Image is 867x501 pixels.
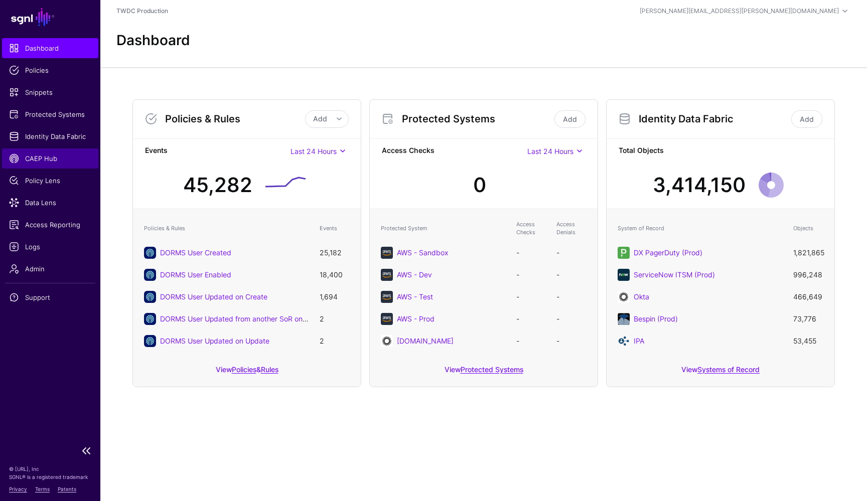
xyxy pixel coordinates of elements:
[618,269,630,281] img: svg+xml;base64,PHN2ZyB3aWR0aD0iNjQiIGhlaWdodD0iNjQiIHZpZXdCb3g9IjAgMCA2NCA2NCIgZmlsbD0ibm9uZSIgeG...
[160,314,329,323] a: DORMS User Updated from another SoR on Update
[183,170,252,200] div: 45,282
[160,292,267,301] a: DORMS User Updated on Create
[160,248,231,257] a: DORMS User Created
[165,113,305,125] h3: Policies & Rules
[116,32,190,49] h2: Dashboard
[551,242,592,264] td: -
[381,313,393,325] img: svg+xml;base64,PHN2ZyB3aWR0aD0iNjQiIGhlaWdodD0iNjQiIHZpZXdCb3g9IjAgMCA2NCA2NCIgZmlsbD0ibm9uZSIgeG...
[473,170,486,200] div: 0
[634,337,644,345] a: IPA
[160,270,231,279] a: DORMS User Enabled
[554,110,586,128] a: Add
[2,60,98,80] a: Policies
[639,113,789,125] h3: Identity Data Fabric
[788,242,828,264] td: 1,821,865
[370,358,598,387] div: View
[2,193,98,213] a: Data Lens
[511,308,551,330] td: -
[9,176,91,186] span: Policy Lens
[9,292,91,302] span: Support
[313,114,327,123] span: Add
[2,148,98,169] a: CAEP Hub
[527,147,573,155] span: Last 24 Hours
[315,215,355,242] th: Events
[551,264,592,286] td: -
[6,6,94,28] a: SGNL
[607,358,834,387] div: View
[511,330,551,352] td: -
[634,248,702,257] a: DX PagerDuty (Prod)
[551,308,592,330] td: -
[9,65,91,75] span: Policies
[116,7,168,15] a: TWDC Production
[634,292,649,301] a: Okta
[9,109,91,119] span: Protected Systems
[376,215,511,242] th: Protected System
[315,308,355,330] td: 2
[402,113,552,125] h3: Protected Systems
[461,365,523,374] a: Protected Systems
[9,473,91,481] p: SGNL® is a registered trademark
[397,248,448,257] a: AWS - Sandbox
[551,286,592,308] td: -
[9,465,91,473] p: © [URL], Inc
[788,215,828,242] th: Objects
[9,198,91,208] span: Data Lens
[381,269,393,281] img: svg+xml;base64,PHN2ZyB3aWR0aD0iNjQiIGhlaWdodD0iNjQiIHZpZXdCb3g9IjAgMCA2NCA2NCIgZmlsbD0ibm9uZSIgeG...
[291,147,337,155] span: Last 24 Hours
[397,337,454,345] a: [DOMAIN_NAME]
[133,358,361,387] div: View &
[618,335,630,347] img: svg+xml;base64,PD94bWwgdmVyc2lvbj0iMS4wIiBlbmNvZGluZz0iVVRGLTgiIHN0YW5kYWxvbmU9Im5vIj8+CjwhLS0gQ3...
[315,330,355,352] td: 2
[2,171,98,191] a: Policy Lens
[145,145,291,157] strong: Events
[511,215,551,242] th: Access Checks
[9,220,91,230] span: Access Reporting
[788,264,828,286] td: 996,248
[511,264,551,286] td: -
[788,286,828,308] td: 466,649
[551,215,592,242] th: Access Denials
[58,486,76,492] a: Patents
[511,286,551,308] td: -
[634,270,715,279] a: ServiceNow ITSM (Prod)
[511,242,551,264] td: -
[618,291,630,303] img: svg+xml;base64,PHN2ZyB3aWR0aD0iNjQiIGhlaWdodD0iNjQiIHZpZXdCb3g9IjAgMCA2NCA2NCIgZmlsbD0ibm9uZSIgeG...
[381,291,393,303] img: svg+xml;base64,PHN2ZyB3aWR0aD0iNjQiIGhlaWdodD0iNjQiIHZpZXdCb3g9IjAgMCA2NCA2NCIgZmlsbD0ibm9uZSIgeG...
[2,215,98,235] a: Access Reporting
[139,215,315,242] th: Policies & Rules
[382,145,527,157] strong: Access Checks
[9,87,91,97] span: Snippets
[788,308,828,330] td: 73,776
[788,330,828,352] td: 53,455
[9,153,91,163] span: CAEP Hub
[315,264,355,286] td: 18,400
[381,335,393,347] img: svg+xml;base64,PHN2ZyB3aWR0aD0iNjQiIGhlaWdodD0iNjQiIHZpZXdCb3g9IjAgMCA2NCA2NCIgZmlsbD0ibm9uZSIgeG...
[9,486,27,492] a: Privacy
[613,215,788,242] th: System of Record
[618,313,630,325] img: svg+xml;base64,PHN2ZyB2ZXJzaW9uPSIxLjEiIGlkPSJMYXllcl8xIiB4bWxucz0iaHR0cDovL3d3dy53My5vcmcvMjAwMC...
[634,314,678,323] a: Bespin (Prod)
[618,247,630,259] img: svg+xml;base64,PHN2ZyB3aWR0aD0iNjQiIGhlaWdodD0iNjQiIHZpZXdCb3g9IjAgMCA2NCA2NCIgZmlsbD0ibm9uZSIgeG...
[2,82,98,102] a: Snippets
[2,237,98,257] a: Logs
[697,365,760,374] a: Systems of Record
[397,292,433,301] a: AWS - Test
[9,264,91,274] span: Admin
[315,286,355,308] td: 1,694
[35,486,50,492] a: Terms
[2,104,98,124] a: Protected Systems
[381,247,393,259] img: svg+xml;base64,PHN2ZyB3aWR0aD0iNjQiIGhlaWdodD0iNjQiIHZpZXdCb3g9IjAgMCA2NCA2NCIgZmlsbD0ibm9uZSIgeG...
[315,242,355,264] td: 25,182
[791,110,822,128] a: Add
[397,270,432,279] a: AWS - Dev
[9,43,91,53] span: Dashboard
[2,126,98,146] a: Identity Data Fabric
[232,365,256,374] a: Policies
[2,38,98,58] a: Dashboard
[397,314,435,323] a: AWS - Prod
[619,145,822,157] strong: Total Objects
[261,365,278,374] a: Rules
[640,7,839,16] div: [PERSON_NAME][EMAIL_ADDRESS][PERSON_NAME][DOMAIN_NAME]
[9,131,91,141] span: Identity Data Fabric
